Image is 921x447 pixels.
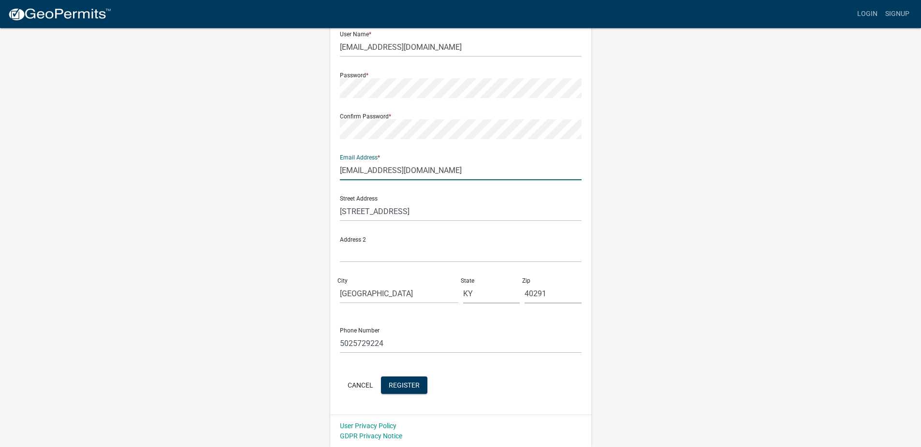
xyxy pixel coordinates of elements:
a: User Privacy Policy [340,422,396,430]
button: Register [381,376,427,394]
button: Cancel [340,376,381,394]
a: Signup [881,5,913,23]
a: Login [853,5,881,23]
a: GDPR Privacy Notice [340,432,402,440]
span: Register [389,381,420,389]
